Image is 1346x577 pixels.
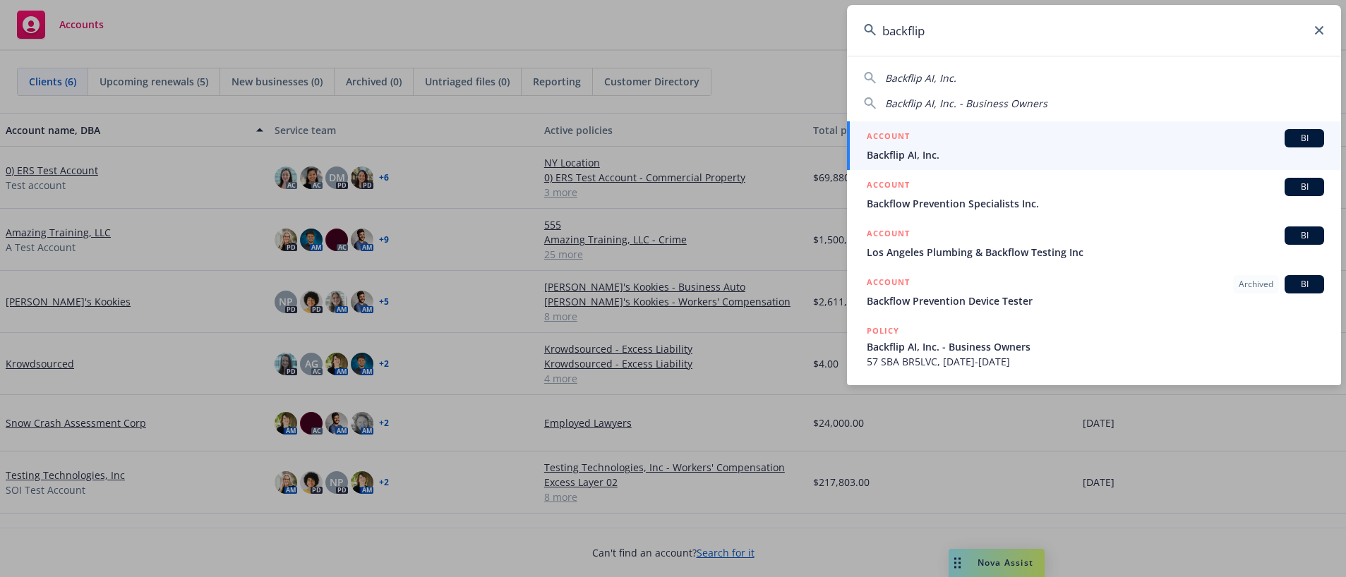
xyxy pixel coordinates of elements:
a: POLICYBackflip AI, Inc. - Business Owners57 SBA BR5LVC, [DATE]-[DATE] [847,316,1341,377]
a: ACCOUNTArchivedBIBackflow Prevention Device Tester [847,267,1341,316]
span: Los Angeles Plumbing & Backflow Testing Inc [867,245,1324,260]
h5: ACCOUNT [867,275,910,292]
a: ACCOUNTBIBackflow Prevention Specialists Inc. [847,170,1341,219]
span: BI [1290,181,1318,193]
span: BI [1290,278,1318,291]
span: 57 SBA BR5LVC, [DATE]-[DATE] [867,354,1324,369]
span: BI [1290,132,1318,145]
span: Backflip AI, Inc. [885,71,956,85]
a: ACCOUNTBILos Angeles Plumbing & Backflow Testing Inc [847,219,1341,267]
span: Backflip AI, Inc. [867,147,1324,162]
span: Backflip AI, Inc. - Business Owners [885,97,1047,110]
input: Search... [847,5,1341,56]
h5: ACCOUNT [867,226,910,243]
span: Backflow Prevention Device Tester [867,293,1324,308]
h5: POLICY [867,324,899,338]
span: Archived [1239,278,1273,291]
a: ACCOUNTBIBackflip AI, Inc. [847,121,1341,170]
span: Backflip AI, Inc. - Business Owners [867,339,1324,354]
h5: ACCOUNT [867,129,910,146]
span: BI [1290,229,1318,242]
h5: ACCOUNT [867,178,910,195]
span: Backflow Prevention Specialists Inc. [867,196,1324,211]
